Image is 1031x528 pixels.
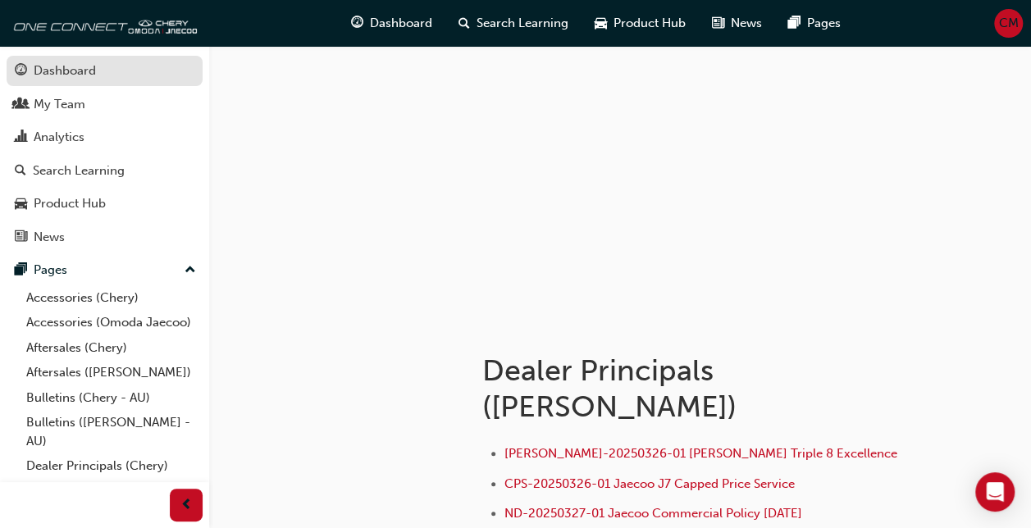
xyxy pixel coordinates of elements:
a: Aftersales ([PERSON_NAME]) [20,360,203,385]
a: Analytics [7,122,203,152]
a: News [7,222,203,253]
a: Dealer Principals ([PERSON_NAME]) [20,479,203,522]
span: Pages [807,14,841,33]
a: Accessories (Chery) [20,285,203,311]
span: pages-icon [15,263,27,278]
a: guage-iconDashboard [338,7,445,40]
a: Bulletins ([PERSON_NAME] - AU) [20,410,203,453]
a: Aftersales (Chery) [20,335,203,361]
a: My Team [7,89,203,120]
span: pages-icon [788,13,801,34]
img: oneconnect [8,7,197,39]
span: guage-icon [351,13,363,34]
a: [PERSON_NAME]-20250326-01 [PERSON_NAME] Triple 8 Excellence [504,446,897,461]
div: News [34,228,65,247]
span: up-icon [185,260,196,281]
span: search-icon [458,13,470,34]
span: news-icon [712,13,724,34]
div: My Team [34,95,85,114]
a: pages-iconPages [775,7,854,40]
button: Pages [7,255,203,285]
span: news-icon [15,230,27,245]
a: news-iconNews [699,7,775,40]
a: search-iconSearch Learning [445,7,582,40]
div: Open Intercom Messenger [975,472,1015,512]
div: Product Hub [34,194,106,213]
div: Analytics [34,128,84,147]
a: ND-20250327-01 Jaecoo Commercial Policy [DATE] [504,506,802,521]
a: car-iconProduct Hub [582,7,699,40]
button: CM [994,9,1023,38]
span: CM [999,14,1019,33]
span: Dashboard [370,14,432,33]
span: guage-icon [15,64,27,79]
a: CPS-20250326-01 Jaecoo J7 Capped Price Service [504,476,795,491]
span: News [731,14,762,33]
span: search-icon [15,164,26,179]
a: Dashboard [7,56,203,86]
div: Pages [34,261,67,280]
div: Search Learning [33,162,125,180]
h1: Dealer Principals ([PERSON_NAME]) [482,353,906,424]
span: people-icon [15,98,27,112]
a: Dealer Principals (Chery) [20,453,203,479]
span: chart-icon [15,130,27,145]
a: Accessories (Omoda Jaecoo) [20,310,203,335]
span: Product Hub [614,14,686,33]
a: Bulletins (Chery - AU) [20,385,203,411]
span: prev-icon [180,495,193,516]
a: Search Learning [7,156,203,186]
div: Dashboard [34,61,96,80]
button: DashboardMy TeamAnalyticsSearch LearningProduct HubNews [7,52,203,255]
span: car-icon [15,197,27,212]
span: Search Learning [477,14,568,33]
span: car-icon [595,13,607,34]
a: Product Hub [7,189,203,219]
